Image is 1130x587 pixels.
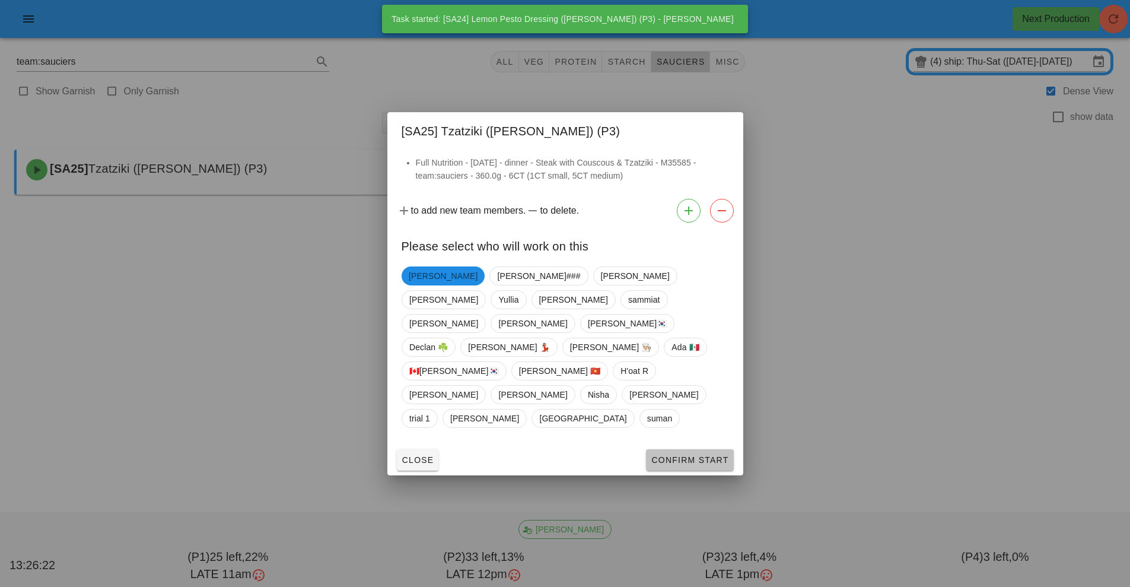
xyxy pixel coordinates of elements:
[402,455,434,465] span: Close
[629,386,698,404] span: [PERSON_NAME]
[647,410,672,427] span: suman
[671,338,699,356] span: Ada 🇲🇽
[498,386,567,404] span: [PERSON_NAME]
[498,315,567,332] span: [PERSON_NAME]
[518,362,600,380] span: [PERSON_NAME] 🇻🇳
[416,156,729,182] li: Full Nutrition - [DATE] - dinner - Steak with Couscous & Tzatziki - M35585 - team:sauciers - 360....
[569,338,651,356] span: [PERSON_NAME] 👨🏼‍🍳
[397,449,439,471] button: Close
[409,266,478,285] span: [PERSON_NAME]
[387,194,743,227] div: to add new team members. to delete.
[409,291,478,309] span: [PERSON_NAME]
[409,315,478,332] span: [PERSON_NAME]
[600,267,669,285] span: [PERSON_NAME]
[587,386,609,404] span: Nisha
[620,362,648,380] span: H'oat R
[450,410,518,427] span: [PERSON_NAME]
[387,227,743,262] div: Please select who will work on this
[587,315,667,332] span: [PERSON_NAME]🇰🇷
[539,410,626,427] span: [GEOGRAPHIC_DATA]
[387,112,743,147] div: [SA25] Tzatziki ([PERSON_NAME]) (P3)
[409,338,448,356] span: Declan ☘️
[468,338,550,356] span: [PERSON_NAME] 💃🏽
[539,291,607,309] span: [PERSON_NAME]
[628,291,660,309] span: sammiat
[409,386,478,404] span: [PERSON_NAME]
[498,291,518,309] span: Yullia
[651,455,728,465] span: Confirm Start
[497,267,580,285] span: [PERSON_NAME]###
[409,362,499,380] span: 🇨🇦[PERSON_NAME]🇰🇷
[646,449,733,471] button: Confirm Start
[409,410,430,427] span: trial 1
